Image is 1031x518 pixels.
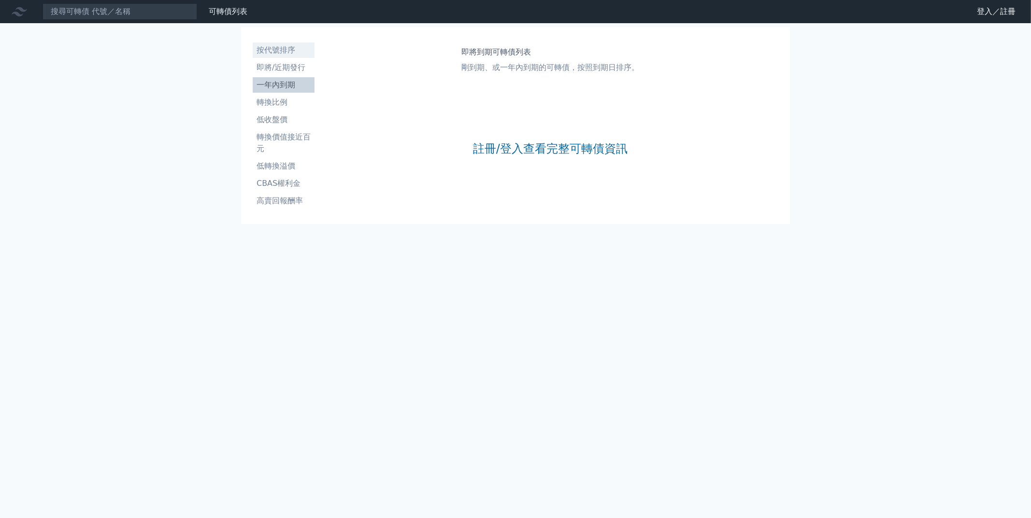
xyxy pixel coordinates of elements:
[253,131,315,154] li: 轉換價值接近百元
[253,62,315,73] li: 即將/近期發行
[253,114,315,126] li: 低收盤價
[253,193,315,209] a: 高賣回報酬率
[253,129,315,156] a: 轉換價值接近百元
[43,3,197,20] input: 搜尋可轉債 代號／名稱
[253,178,315,189] li: CBAS權利金
[253,79,315,91] li: 一年內到期
[253,195,315,207] li: 高賣回報酬率
[253,176,315,191] a: CBAS權利金
[209,7,247,16] a: 可轉債列表
[461,62,639,73] p: 剛到期、或一年內到期的可轉債，按照到期日排序。
[253,97,315,108] li: 轉換比例
[253,44,315,56] li: 按代號排序
[253,77,315,93] a: 一年內到期
[253,160,315,172] li: 低轉換溢價
[461,46,639,58] h1: 即將到期可轉債列表
[473,141,628,156] a: 註冊/登入查看完整可轉債資訊
[253,60,315,75] a: 即將/近期發行
[253,158,315,174] a: 低轉換溢價
[969,4,1023,19] a: 登入／註冊
[253,95,315,110] a: 轉換比例
[253,42,315,58] a: 按代號排序
[253,112,315,127] a: 低收盤價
